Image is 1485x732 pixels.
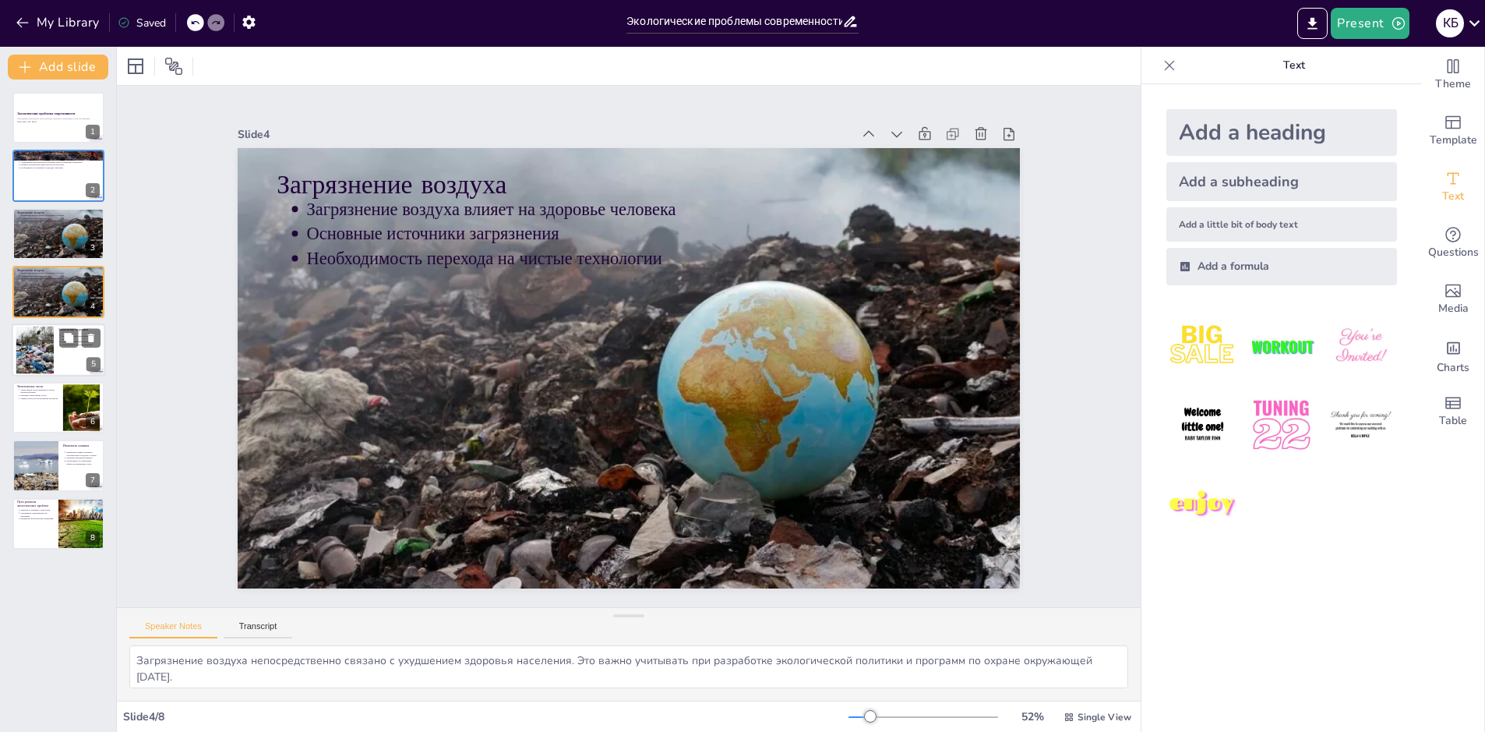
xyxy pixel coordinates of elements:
[1422,103,1484,159] div: Add ready made slides
[20,157,100,161] p: Экология как наука изучает взаимодействие живых организмов и окружающей [DATE]
[17,384,58,389] p: Уничтожение лесов
[118,16,166,30] div: Saved
[20,166,100,169] p: Необходимость осознанного подхода к экологии
[1430,132,1477,149] span: Template
[164,57,183,76] span: Position
[1422,47,1484,103] div: Change the overall theme
[224,621,293,638] button: Transcript
[12,382,104,433] div: 6
[12,440,104,491] div: 7
[1435,76,1471,93] span: Theme
[17,111,75,115] strong: Экологические проблемы современности
[20,163,100,166] p: Влияние человеческой деятельности на экологию
[20,161,100,164] p: Современные экологические проблемы требуют внимания и действий
[1438,300,1469,317] span: Media
[86,241,100,255] div: 3
[86,473,100,487] div: 7
[12,208,104,260] div: 3
[12,92,104,143] div: 1
[1166,310,1239,383] img: 1.jpeg
[17,210,100,215] p: Загрязнение воздуха
[129,621,217,638] button: Speaker Notes
[20,274,100,278] p: Основные источники загрязнения
[1325,389,1397,461] img: 6.jpeg
[20,508,54,511] p: Развитие устойчивых технологий
[319,189,992,284] p: Основные источники загрязнения
[12,150,104,201] div: 2
[59,328,78,347] button: Duplicate Slide
[17,500,54,508] p: Пути решения экологических проблем
[1422,384,1484,440] div: Add a table
[1182,47,1406,84] p: Text
[1436,9,1464,37] div: К Б
[1166,389,1239,461] img: 4.jpeg
[20,214,100,217] p: Загрязнение воздуха влияет на здоровье человека
[86,299,100,313] div: 4
[1439,412,1467,430] span: Table
[1166,207,1397,242] div: Add a little bit of body text
[321,164,994,260] p: Загрязнение воздуха влияет на здоровье человека
[1245,389,1317,461] img: 5.jpeg
[1166,469,1239,541] img: 7.jpeg
[20,388,58,394] p: Уничтожение лесов приводит к потере биоразнообразия
[86,125,100,139] div: 1
[20,517,54,520] p: Внедрение экологических инициатив
[1422,327,1484,384] div: Add charts and graphs
[86,183,100,197] div: 2
[86,357,101,371] div: 5
[1331,8,1409,39] button: Present
[58,327,101,332] p: Загрязнение водоемов
[129,645,1128,688] textarea: Загрязнение воздуха непосредственно связано с ухудшением здоровья населения. Это важно учитывать ...
[12,498,104,550] div: 8
[17,268,100,273] p: Загрязнение воздуха
[20,220,100,223] p: Необходимость перехода на чистые технологии
[1437,359,1469,377] span: Charts
[20,394,58,398] p: Причины уничтожения лесов
[1078,711,1131,723] span: Single View
[17,152,100,157] p: Введение в экологические проблемы
[123,54,148,79] div: Layout
[20,217,100,220] p: Основные источники загрязнения
[1422,215,1484,271] div: Get real-time input from your audience
[20,272,100,275] p: Загрязнение воздуха влияет на здоровье человека
[316,213,989,308] p: Необходимость перехода на чистые технологии
[1166,248,1397,285] div: Add a formula
[82,328,101,347] button: Delete Slide
[20,278,100,281] p: Необходимость перехода на чистые технологии
[12,10,106,35] button: My Library
[66,460,100,465] p: Необходимость сокращения выбросов парниковых газов
[20,511,54,517] p: Повышение осведомленности населения
[1166,109,1397,156] div: Add a heading
[1166,162,1397,201] div: Add a subheading
[66,457,100,460] p: Причины изменения климата
[1442,188,1464,205] span: Text
[1422,159,1484,215] div: Add text boxes
[8,55,108,80] button: Add slide
[62,340,101,343] p: Причины загрязнения водоемов
[12,266,104,317] div: 4
[1422,271,1484,327] div: Add images, graphics, shapes or video
[1297,8,1328,39] button: Export to PowerPoint
[1245,310,1317,383] img: 2.jpeg
[66,451,100,457] p: Изменение климата вызывает экстремальные погодные условия
[86,531,100,545] div: 8
[17,118,100,121] p: Обсуждение актуальных экологических проблем и возможных путей их решения.
[62,343,101,346] p: Необходимость очистки водоемов
[62,334,101,341] p: Загрязнение водоемов угрожает экосистемам
[63,444,100,448] p: Изменение климата
[1014,709,1051,724] div: 52 %
[17,120,100,123] p: Generated with [URL]
[1325,310,1397,383] img: 3.jpeg
[261,87,873,166] div: Slide 4
[626,10,842,33] input: Insert title
[123,709,848,724] div: Slide 4 / 8
[1436,8,1464,39] button: К Б
[294,131,998,241] p: Загрязнение воздуха
[1428,244,1479,261] span: Questions
[12,324,105,377] div: 5
[86,415,100,429] div: 6
[20,397,58,400] p: Защита лесов и восстановление экосистем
